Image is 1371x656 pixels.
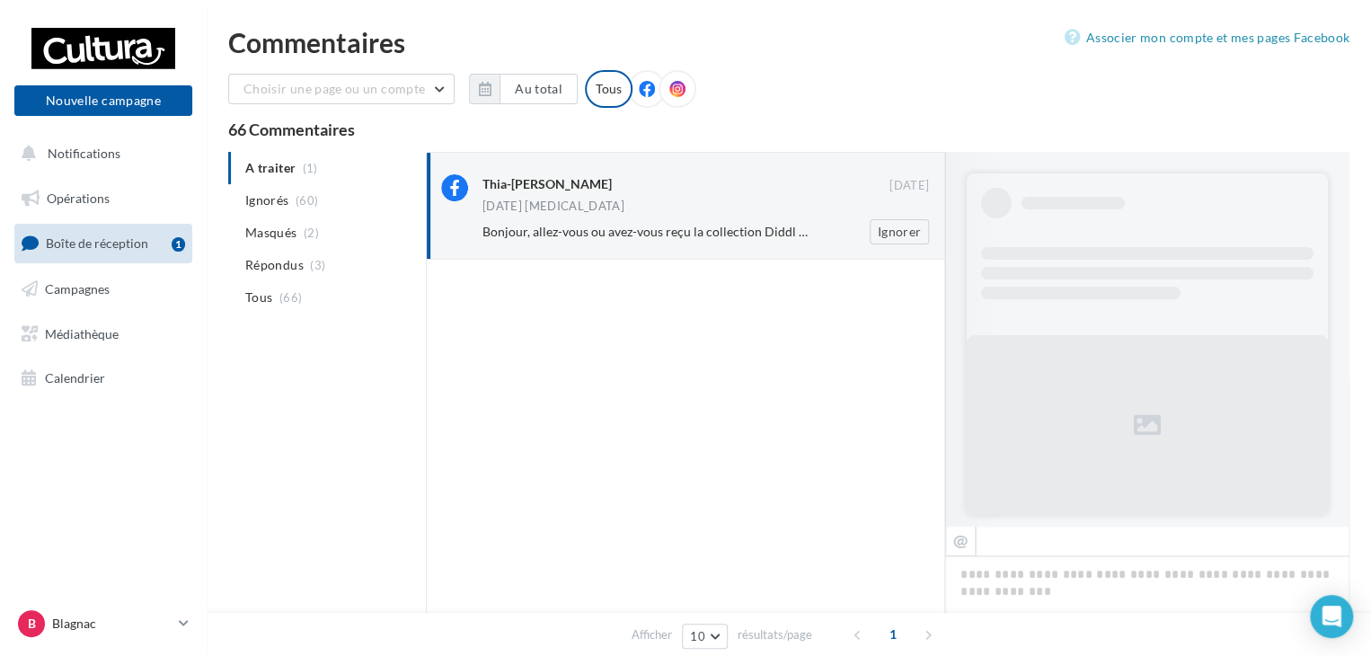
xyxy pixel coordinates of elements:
div: Thia-[PERSON_NAME] [482,175,612,193]
span: (3) [310,258,325,272]
div: 1 [172,237,185,252]
button: 10 [682,624,728,649]
span: (60) [296,193,318,208]
span: Opérations [47,191,110,206]
span: Ignorés [245,191,288,209]
div: Commentaires [228,29,1349,56]
button: Au total [469,74,578,104]
span: résultats/page [738,626,812,643]
span: Afficher [632,626,672,643]
a: Associer mon compte et mes pages Facebook [1065,27,1349,49]
a: Calendrier [11,359,196,397]
span: Masqués [245,224,296,242]
span: Campagnes [45,281,110,297]
span: Répondus [245,256,304,274]
span: Choisir une page ou un compte [243,81,425,96]
span: [DATE] [889,178,929,194]
a: Médiathèque [11,315,196,353]
span: (66) [279,290,302,305]
a: Boîte de réception1 [11,224,196,262]
span: Tous [245,288,272,306]
span: Boîte de réception [46,235,148,251]
div: [DATE] [MEDICAL_DATA] [482,200,624,212]
span: B [28,615,36,633]
span: Bonjour, allez-vous ou avez-vous reçu la collection Diddl svp ? 😃😃 [482,224,859,239]
span: Calendrier [45,370,105,386]
span: 10 [690,629,705,643]
button: Choisir une page ou un compte [228,74,455,104]
button: Ignorer [870,219,929,244]
div: 66 Commentaires [228,121,1349,137]
a: Opérations [11,180,196,217]
a: B Blagnac [14,607,192,641]
div: Open Intercom Messenger [1310,595,1353,638]
button: Notifications [11,135,189,173]
span: 1 [879,620,907,649]
p: Blagnac [52,615,172,633]
button: Nouvelle campagne [14,85,192,116]
a: Campagnes [11,270,196,308]
span: (2) [304,226,319,240]
span: Médiathèque [45,325,119,341]
button: Au total [500,74,578,104]
div: Tous [585,70,632,108]
span: Notifications [48,146,120,161]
